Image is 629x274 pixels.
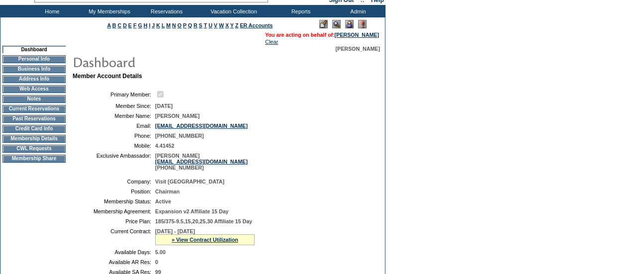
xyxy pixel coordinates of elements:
[265,32,379,38] span: You are acting on behalf of:
[194,5,271,17] td: Vacation Collection
[77,249,151,255] td: Available Days:
[219,22,224,28] a: W
[172,237,238,243] a: » View Contract Utilization
[188,22,192,28] a: Q
[193,22,197,28] a: R
[144,22,148,28] a: H
[240,22,272,28] a: ER Accounts
[155,123,248,129] a: [EMAIL_ADDRESS][DOMAIN_NAME]
[112,22,116,28] a: B
[328,5,385,17] td: Admin
[319,20,328,28] img: Edit Mode
[199,22,202,28] a: S
[77,133,151,139] td: Phone:
[172,22,176,28] a: N
[2,105,66,113] td: Current Reservations
[77,113,151,119] td: Member Name:
[271,5,328,17] td: Reports
[208,22,212,28] a: U
[335,32,379,38] a: [PERSON_NAME]
[77,188,151,194] td: Position:
[155,153,248,171] span: [PERSON_NAME] [PHONE_NUMBER]
[128,22,132,28] a: E
[80,5,137,17] td: My Memberships
[77,153,151,171] td: Exclusive Ambassador:
[155,259,158,265] span: 0
[117,22,121,28] a: C
[225,22,229,28] a: X
[2,95,66,103] td: Notes
[214,22,217,28] a: V
[73,73,142,80] b: Member Account Details
[2,115,66,123] td: Past Reservations
[155,179,224,184] span: Visit [GEOGRAPHIC_DATA]
[77,208,151,214] td: Membership Agreement:
[2,145,66,153] td: CWL Requests
[2,55,66,63] td: Personal Info
[77,259,151,265] td: Available AR Res:
[77,143,151,149] td: Mobile:
[155,188,180,194] span: Chairman
[155,198,171,204] span: Active
[77,179,151,184] td: Company:
[2,125,66,133] td: Credit Card Info
[22,5,80,17] td: Home
[72,52,271,72] img: pgTtlDashboard.gif
[235,22,239,28] a: Z
[166,22,171,28] a: M
[77,123,151,129] td: Email:
[123,22,127,28] a: D
[2,65,66,73] td: Business Info
[2,46,66,53] td: Dashboard
[155,113,199,119] span: [PERSON_NAME]
[155,228,195,234] span: [DATE] - [DATE]
[156,22,160,28] a: K
[2,135,66,143] td: Membership Details
[2,155,66,163] td: Membership Share
[77,90,151,99] td: Primary Member:
[107,22,111,28] a: A
[133,22,137,28] a: F
[155,133,204,139] span: [PHONE_NUMBER]
[332,20,341,28] img: View Mode
[155,143,175,149] span: 4.41452
[152,22,155,28] a: J
[155,103,173,109] span: [DATE]
[77,198,151,204] td: Membership Status:
[155,208,229,214] span: Expansion v2 Affiliate 15 Day
[336,46,380,52] span: [PERSON_NAME]
[358,20,366,28] img: Log Concern/Member Elevation
[183,22,186,28] a: P
[162,22,165,28] a: L
[265,39,278,45] a: Clear
[77,103,151,109] td: Member Since:
[155,249,166,255] span: 5.00
[77,218,151,224] td: Price Plan:
[77,228,151,245] td: Current Contract:
[149,22,150,28] a: I
[345,20,354,28] img: Impersonate
[137,5,194,17] td: Reservations
[138,22,142,28] a: G
[2,75,66,83] td: Address Info
[204,22,207,28] a: T
[155,218,252,224] span: 185/375-9.5,15,20,25,30 Affiliate 15 Day
[155,159,248,165] a: [EMAIL_ADDRESS][DOMAIN_NAME]
[230,22,234,28] a: Y
[178,22,181,28] a: O
[2,85,66,93] td: Web Access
